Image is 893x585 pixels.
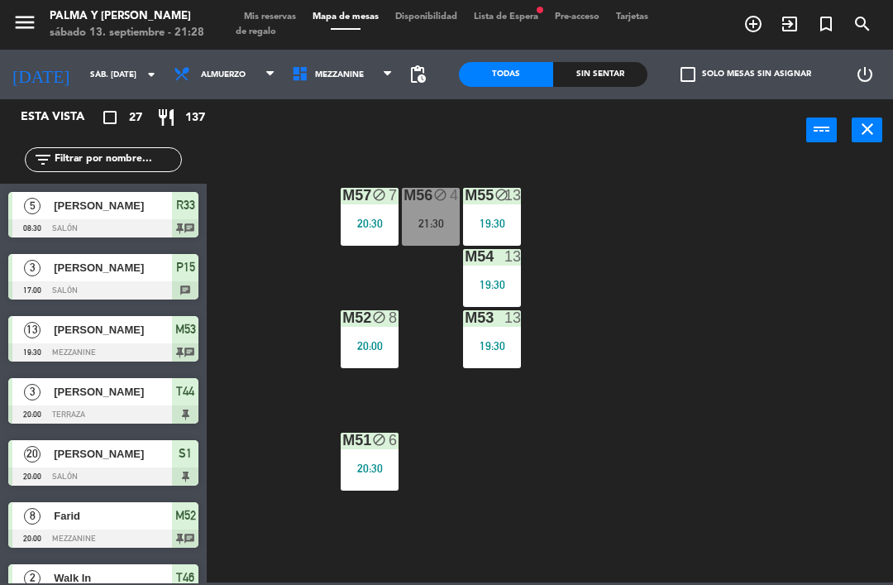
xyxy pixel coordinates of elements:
[504,310,521,325] div: 13
[806,117,837,142] button: power_input
[141,65,161,84] i: arrow_drop_down
[816,14,836,34] i: turned_in_not
[176,195,195,215] span: R33
[315,70,364,79] span: Mezzanine
[53,151,181,169] input: Filtrar por nombre...
[771,10,808,38] span: WALK IN
[433,188,447,202] i: block
[176,257,195,277] span: P15
[402,218,460,229] div: 21:30
[179,444,192,463] span: S1
[680,67,695,82] span: check_box_outline_blank
[463,340,521,352] div: 19:30
[735,10,771,38] span: RESERVAR MESA
[341,340,399,352] div: 20:00
[342,188,343,203] div: M57
[404,188,404,203] div: M56
[12,10,37,35] i: menu
[54,197,172,214] span: [PERSON_NAME]
[494,188,509,202] i: block
[504,188,521,203] div: 13
[341,218,399,229] div: 20:30
[463,218,521,229] div: 19:30
[855,65,875,84] i: power_settings_new
[175,506,196,525] span: M52
[466,12,547,22] span: Lista de Espera
[156,108,176,127] i: restaurant
[50,25,204,41] div: sábado 13. septiembre - 21:28
[389,310,399,325] div: 8
[54,445,172,463] span: [PERSON_NAME]
[342,433,343,448] div: M51
[24,508,41,525] span: 8
[54,507,172,525] span: Farid
[808,10,844,38] span: Reserva especial
[812,119,832,139] i: power_input
[342,310,343,325] div: M52
[463,279,521,290] div: 19:30
[535,5,545,15] span: fiber_manual_record
[304,12,387,22] span: Mapa de mesas
[547,12,608,22] span: Pre-acceso
[389,188,399,203] div: 7
[129,108,142,127] span: 27
[201,70,246,79] span: Almuerzo
[175,319,196,339] span: M53
[24,384,41,400] span: 3
[8,108,119,127] div: Esta vista
[844,10,881,38] span: BUSCAR
[372,310,386,324] i: block
[372,188,386,202] i: block
[852,117,882,142] button: close
[459,62,553,87] div: Todas
[24,198,41,214] span: 5
[852,14,872,34] i: search
[54,321,172,338] span: [PERSON_NAME]
[12,10,37,41] button: menu
[680,67,811,82] label: Solo mesas sin asignar
[372,433,386,447] i: block
[236,12,304,22] span: Mis reservas
[33,150,53,170] i: filter_list
[341,463,399,474] div: 20:30
[450,188,460,203] div: 4
[408,65,427,84] span: pending_actions
[24,322,41,338] span: 13
[504,249,521,264] div: 13
[24,260,41,276] span: 3
[100,108,120,127] i: crop_square
[743,14,763,34] i: add_circle_outline
[857,119,877,139] i: close
[54,383,172,400] span: [PERSON_NAME]
[24,446,41,463] span: 20
[54,259,172,276] span: [PERSON_NAME]
[553,62,647,87] div: Sin sentar
[387,12,466,22] span: Disponibilidad
[780,14,800,34] i: exit_to_app
[176,381,194,401] span: T44
[389,433,399,448] div: 6
[50,8,204,25] div: Palma y [PERSON_NAME]
[185,108,205,127] span: 137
